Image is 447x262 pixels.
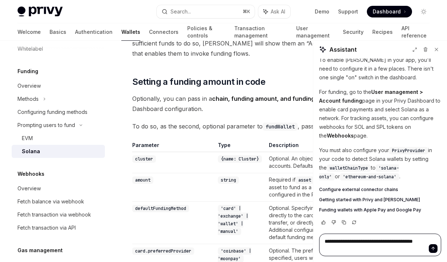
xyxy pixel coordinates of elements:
strong: chain, funding amount, and funding asset [212,95,332,102]
a: Overview [12,182,105,195]
div: Fetch transaction via webhook [17,210,91,219]
span: 'solana-only' [319,165,399,180]
a: Security [343,23,364,41]
div: Fetch transaction via API [17,223,76,232]
code: {name: Cluster} [218,155,262,163]
button: Ask AI [258,5,290,18]
div: Overview [17,82,41,90]
span: With funding methods enabled for your app, if a user attempts to send a transaction but does not ... [132,28,434,59]
code: cluster [132,155,156,163]
strong: Webhooks [327,132,354,139]
code: string [218,176,239,184]
a: Basics [50,23,66,41]
div: Fetch balance via webhook [17,197,84,206]
div: Configuring funding methods [17,108,87,116]
span: Optionally, you can pass in a to to override your Dashboard configuration. [132,94,434,114]
a: Configure external connector chains [319,187,441,192]
div: EVM [22,134,33,143]
a: Solana [12,145,105,158]
strong: User management > Account funding [319,89,423,104]
code: fundWallet [263,123,298,131]
code: 'card' | 'exchange' | 'wallet' | 'manual' [218,205,248,235]
a: EVM [12,132,105,145]
span: 'ethereum-and-solana' [343,174,396,180]
code: asset [295,176,314,184]
code: defaultFundingMethod [132,205,189,212]
a: API reference [401,23,430,41]
td: Required if is set, optional otherwise. The amount of the asset to fund as a decimal string. Defa... [266,173,434,201]
a: Configuring funding methods [12,106,105,119]
span: Funding wallets with Apple Pay and Google Pay [319,207,421,213]
span: Getting started with Privy and [PERSON_NAME] [319,197,420,203]
div: Solana [22,147,40,156]
a: Overview [12,79,105,92]
a: Connectors [149,23,179,41]
button: Search...⌘K [157,5,254,18]
p: For funding, go to the page in your Privy Dashboard to enable card payments and select Solana as ... [319,88,441,140]
h5: Webhooks [17,170,44,178]
a: Transaction management [234,23,287,41]
a: Dashboard [367,6,412,17]
a: Getting started with Privy and [PERSON_NAME] [319,197,441,203]
a: Fetch transaction via API [12,221,105,234]
h5: Funding [17,67,38,76]
div: Overview [17,184,41,193]
code: amount [132,176,153,184]
div: Methods [17,95,39,103]
a: Funding wallets with Apple Pay and Google Pay [319,207,441,213]
span: Assistant [329,45,357,54]
a: Authentication [75,23,113,41]
th: Description [266,142,434,152]
img: light logo [17,7,63,17]
span: Setting a funding amount in code [132,76,265,88]
span: Configure external connector chains [319,187,398,192]
a: Fetch balance via webhook [12,195,105,208]
h5: Gas management [17,246,63,255]
a: Support [338,8,358,15]
p: To enable [PERSON_NAME] in your app, you'll need to configure it in a few places. There isn't one... [319,56,441,82]
a: Fetch transaction via webhook [12,208,105,221]
a: Welcome [17,23,41,41]
a: Demo [315,8,329,15]
a: Wallets [121,23,140,41]
span: walletChainType [330,165,368,171]
span: ⌘ K [243,9,250,15]
td: Optional. An object for the on which users should fund their accounts. Defaults to . [266,152,434,173]
span: Dashboard [373,8,401,15]
div: Search... [170,7,191,16]
code: card.preferredProvider [132,247,194,255]
button: Toggle dark mode [418,6,430,17]
th: Type [215,142,266,152]
div: Prompting users to fund [17,121,75,130]
th: Parameter [132,142,215,152]
span: Ask AI [271,8,285,15]
p: You must also configure your in your code to detect Solana wallets by setting the to or . [319,146,441,181]
button: Send message [429,244,438,253]
span: PrivyProvider [392,148,425,154]
td: Optional. Specifying the default funding method will send the user directly to the card / exchang... [266,201,434,244]
a: User management [296,23,334,41]
a: Recipes [372,23,393,41]
a: Policies & controls [187,23,226,41]
span: To do so, as the second, optional parameter to , pass an object with the following fields: [132,121,434,131]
